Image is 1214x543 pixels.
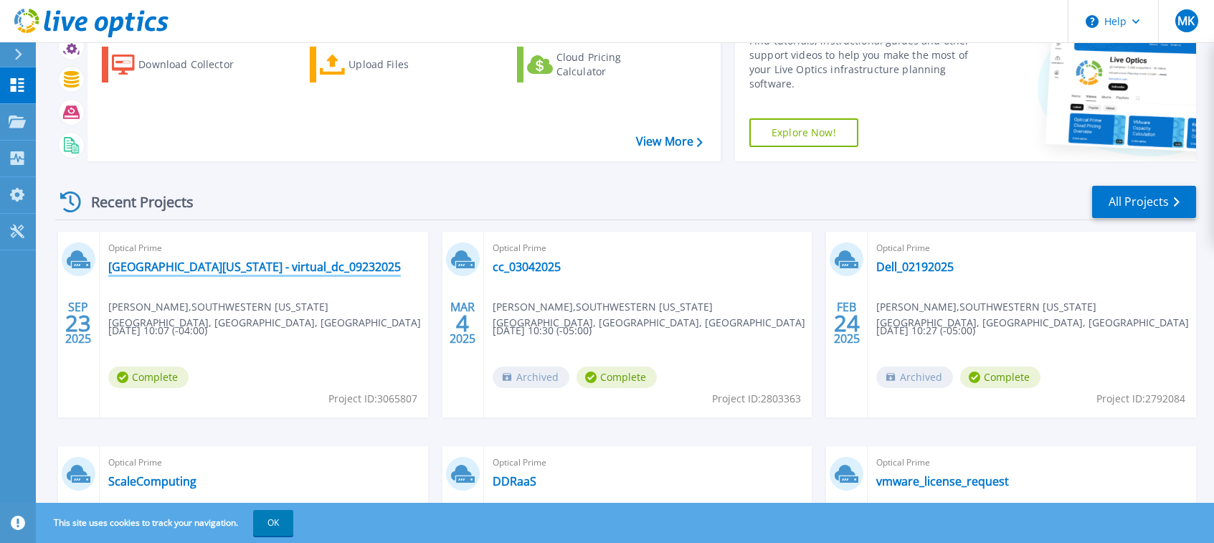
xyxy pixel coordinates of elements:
span: MK [1177,15,1195,27]
span: Optical Prime [876,240,1187,256]
a: View More [636,135,703,148]
a: Explore Now! [749,118,858,147]
span: Project ID: 2803363 [712,391,801,407]
span: [PERSON_NAME] , SOUTHWESTERN [US_STATE][GEOGRAPHIC_DATA], [GEOGRAPHIC_DATA], [GEOGRAPHIC_DATA] [108,299,428,331]
span: [DATE] 10:27 (-05:00) [876,323,975,339]
span: This site uses cookies to track your navigation. [39,510,293,536]
a: Dell_02192025 [876,260,954,274]
a: ScaleComputing [108,474,196,488]
a: Download Collector [102,47,262,82]
span: 4 [456,317,469,329]
span: 24 [834,317,860,329]
span: Optical Prime [108,240,419,256]
a: [GEOGRAPHIC_DATA][US_STATE] - virtual_dc_09232025 [108,260,401,274]
a: DDRaaS [493,474,536,488]
span: Optical Prime [493,455,804,471]
a: Cloud Pricing Calculator [517,47,677,82]
div: Upload Files [348,50,463,79]
span: [PERSON_NAME] , SOUTHWESTERN [US_STATE][GEOGRAPHIC_DATA], [GEOGRAPHIC_DATA], [GEOGRAPHIC_DATA] [876,299,1196,331]
span: Complete [108,367,189,388]
span: Optical Prime [876,455,1187,471]
div: Download Collector [138,50,253,79]
span: Complete [960,367,1040,388]
span: Optical Prime [108,455,419,471]
span: [PERSON_NAME] , SOUTHWESTERN [US_STATE][GEOGRAPHIC_DATA], [GEOGRAPHIC_DATA], [GEOGRAPHIC_DATA] [493,299,812,331]
a: All Projects [1092,186,1196,218]
div: Cloud Pricing Calculator [556,50,671,79]
span: Project ID: 3065807 [328,391,417,407]
span: Project ID: 2792084 [1096,391,1185,407]
a: vmware_license_request [876,474,1009,488]
div: MAR 2025 [449,297,476,349]
span: Archived [493,367,569,388]
span: Optical Prime [493,240,804,256]
span: 23 [65,317,91,329]
a: cc_03042025 [493,260,561,274]
div: Find tutorials, instructional guides and other support videos to help you make the most of your L... [749,34,982,91]
span: [DATE] 10:30 (-05:00) [493,323,592,339]
span: Archived [876,367,953,388]
div: Recent Projects [55,184,213,219]
span: [DATE] 10:07 (-04:00) [108,323,207,339]
div: FEB 2025 [833,297,860,349]
a: Upload Files [310,47,470,82]
div: SEP 2025 [65,297,92,349]
span: Complete [577,367,657,388]
button: OK [253,510,293,536]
